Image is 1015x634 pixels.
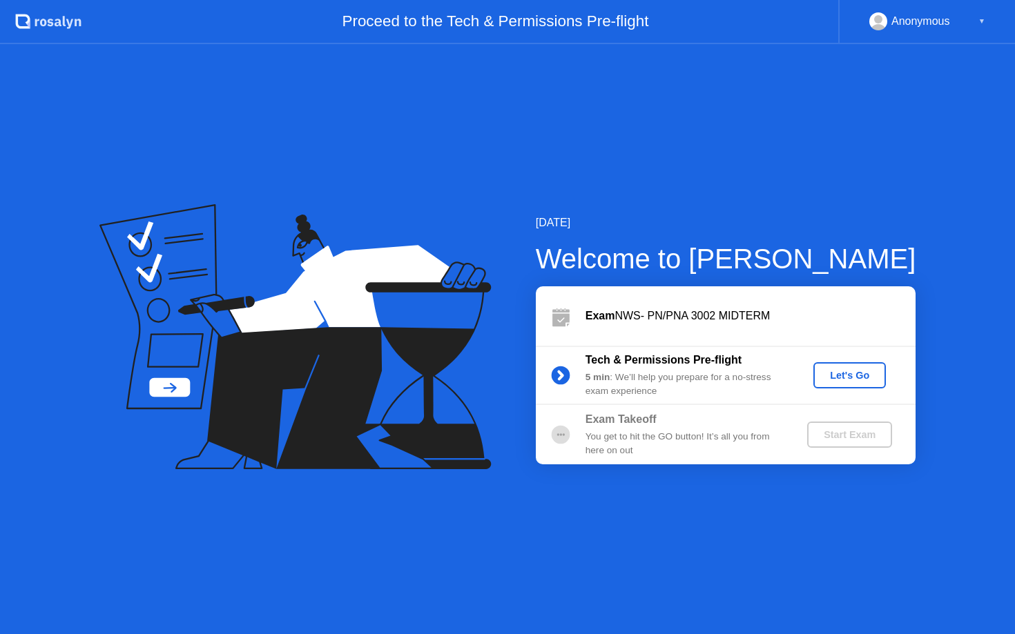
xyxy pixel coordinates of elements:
[813,429,887,440] div: Start Exam
[586,370,784,399] div: : We’ll help you prepare for a no-stress exam experience
[586,430,784,458] div: You get to hit the GO button! It’s all you from here on out
[586,413,657,425] b: Exam Takeoff
[536,215,916,231] div: [DATE]
[807,422,892,448] button: Start Exam
[819,370,880,381] div: Let's Go
[586,310,615,321] b: Exam
[978,12,985,30] div: ▼
[586,372,610,382] b: 5 min
[586,308,916,324] div: NWS- PN/PNA 3002 MIDTERM
[586,354,742,366] b: Tech & Permissions Pre-flight
[891,12,950,30] div: Anonymous
[536,238,916,279] div: Welcome to [PERSON_NAME]
[813,362,886,388] button: Let's Go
